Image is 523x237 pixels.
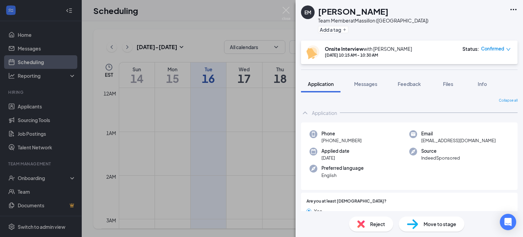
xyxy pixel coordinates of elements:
[321,172,364,179] span: English
[421,130,496,137] span: Email
[421,154,460,161] span: IndeedSponsored
[478,81,487,87] span: Info
[325,52,412,58] div: [DATE] 10:15 AM - 10:30 AM
[509,5,518,14] svg: Ellipses
[398,81,421,87] span: Feedback
[312,109,337,116] div: Application
[306,198,386,205] span: Are you at least [DEMOGRAPHIC_DATA]?
[318,5,389,17] h1: [PERSON_NAME]
[325,46,363,52] b: Onsite Interview
[499,98,518,103] span: Collapse all
[462,45,479,52] div: Status :
[343,28,347,32] svg: Plus
[421,137,496,144] span: [EMAIL_ADDRESS][DOMAIN_NAME]
[321,165,364,172] span: Preferred language
[354,81,377,87] span: Messages
[308,81,334,87] span: Application
[318,17,428,24] div: Team Member at Massillon ([GEOGRAPHIC_DATA])
[321,148,349,154] span: Applied date
[370,220,385,228] span: Reject
[443,81,453,87] span: Files
[481,45,504,52] span: Confirmed
[506,47,511,52] span: down
[301,109,309,117] svg: ChevronUp
[314,207,322,215] span: Yes
[321,154,349,161] span: [DATE]
[325,45,412,52] div: with [PERSON_NAME]
[321,137,362,144] span: [PHONE_NUMBER]
[500,214,516,230] div: Open Intercom Messenger
[424,220,456,228] span: Move to stage
[304,9,311,16] div: EM
[318,26,348,33] button: PlusAdd a tag
[321,130,362,137] span: Phone
[421,148,460,154] span: Source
